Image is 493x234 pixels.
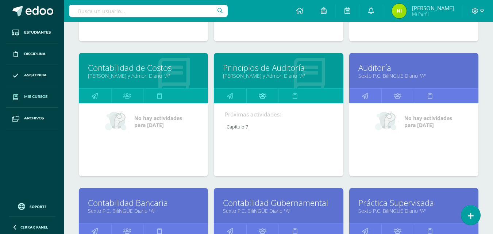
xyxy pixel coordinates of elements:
a: Estudiantes [6,22,58,43]
a: Disciplina [6,43,58,65]
a: Asistencia [6,65,58,87]
a: Contabilidad Bancaria [88,197,199,208]
a: Contabilidad Gubernamental [223,197,334,208]
a: Contabilidad de Costos [88,62,199,73]
a: Soporte [9,201,55,211]
span: Estudiantes [24,30,51,35]
span: Cerrar panel [20,225,48,230]
div: Próximas actividades: [225,111,332,118]
a: Sexto P.C. BiliNGÜE Diario "A" [223,207,334,214]
a: Sexto P.C. BiliNGÜE Diario "A" [358,72,469,79]
a: [PERSON_NAME] y Admon Diario "A" [223,72,334,79]
a: [PERSON_NAME] y Admon Diario "A" [88,72,199,79]
span: Soporte [30,204,47,209]
img: 847ab3172bd68bb5562f3612eaf970ae.png [392,4,407,18]
a: Práctica Supervisada [358,197,469,208]
span: Archivos [24,115,44,121]
span: No hay actividades para [DATE] [404,115,452,128]
a: Principios de Auditoría [223,62,334,73]
img: no_activities_small.png [105,111,129,133]
a: Sexto P.C. BiliNGÜE Diario "A" [88,207,199,214]
span: [PERSON_NAME] [412,4,454,12]
a: Sexto P.C. BiliNGÜE Diario "A" [358,207,469,214]
a: Auditoría [358,62,469,73]
a: Archivos [6,108,58,129]
a: Mis cursos [6,86,58,108]
span: No hay actividades para [DATE] [134,115,182,128]
span: Asistencia [24,72,47,78]
a: Capitulo 7 [225,124,333,130]
span: Mis cursos [24,94,47,100]
span: Mi Perfil [412,11,454,17]
span: Disciplina [24,51,46,57]
img: no_activities_small.png [375,111,399,133]
input: Busca un usuario... [69,5,228,17]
